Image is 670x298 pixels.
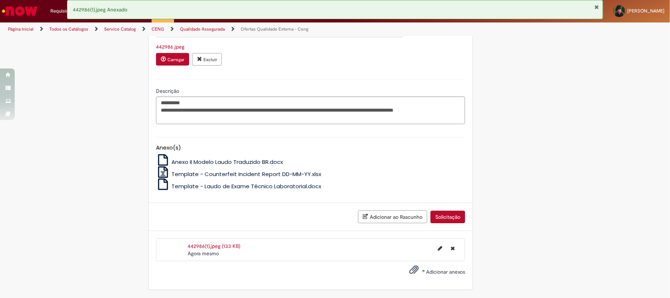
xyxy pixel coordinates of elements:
a: Download de 442986.jpeg [156,43,184,50]
a: Ofertas Qualidade Externa - Ceng [241,26,308,32]
ul: Trilhas de página [6,22,441,36]
textarea: Descrição [156,97,465,124]
span: Adicionar anexos [426,269,465,276]
small: Excluir [203,57,217,63]
button: Editar nome de arquivo 442986(1).jpeg [433,242,447,254]
a: Template - Laudo de Exame Técnico Laboratorial.docx [156,182,321,190]
span: Requisições [50,7,76,15]
img: ServiceNow [1,4,39,18]
button: Fechar Notificação [594,4,599,10]
small: Carregar [167,57,184,63]
a: Service Catalog [104,26,136,32]
a: Qualidade Assegurada [180,26,225,32]
button: Excluir 442986(1).jpeg [446,242,459,254]
span: Template - Counterfeit Incident Report DD-MM-YY.xlsx [171,170,321,178]
a: Todos os Catálogos [49,26,88,32]
h5: Anexo(s) [156,145,465,151]
a: CENG [152,26,164,32]
span: Descrição [156,88,181,94]
time: 01/09/2025 09:18:20 [188,250,219,257]
span: Agora mesmo [188,250,219,257]
a: Template - Counterfeit Incident Report DD-MM-YY.xlsx [156,170,321,178]
span: 442986(1).jpeg Anexado [73,6,127,13]
a: 442986(1).jpeg (133 KB) [188,243,240,249]
span: Template - Laudo de Exame Técnico Laboratorial.docx [171,182,321,190]
button: Adicionar anexos [407,263,421,280]
a: Página inicial [8,26,33,32]
a: Anexo II Modelo Laudo Traduzido BR.docx [156,158,283,166]
button: Adicionar ao Rascunho [358,210,427,223]
button: Carregar anexo de Anexar Laudo Required [156,53,189,66]
button: Solicitação [430,211,465,223]
button: Excluir anexo 442986.jpeg [192,53,222,66]
span: Anexo II Modelo Laudo Traduzido BR.docx [171,158,283,166]
span: [PERSON_NAME] [627,8,664,14]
